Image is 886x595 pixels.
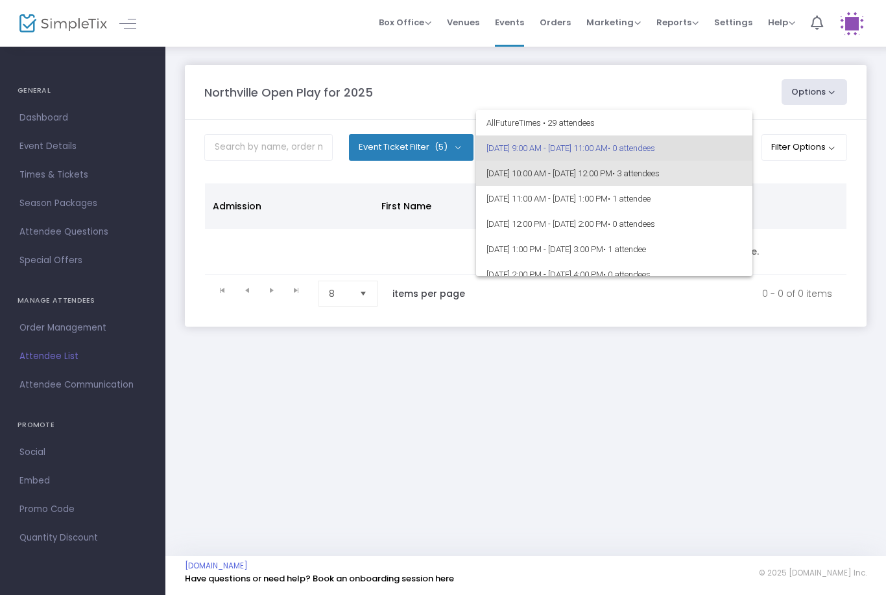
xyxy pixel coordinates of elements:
[486,262,742,287] span: [DATE] 2:00 PM - [DATE] 4:00 PM
[608,143,655,153] span: • 0 attendees
[608,194,651,204] span: • 1 attendee
[608,219,655,229] span: • 0 attendees
[486,237,742,262] span: [DATE] 1:00 PM - [DATE] 3:00 PM
[486,110,742,135] span: All Future Times • 29 attendees
[603,244,646,254] span: • 1 attendee
[603,270,651,279] span: • 0 attendees
[486,211,742,237] span: [DATE] 12:00 PM - [DATE] 2:00 PM
[612,169,660,178] span: • 3 attendees
[486,161,742,186] span: [DATE] 10:00 AM - [DATE] 12:00 PM
[486,135,742,161] span: [DATE] 9:00 AM - [DATE] 11:00 AM
[486,186,742,211] span: [DATE] 11:00 AM - [DATE] 1:00 PM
